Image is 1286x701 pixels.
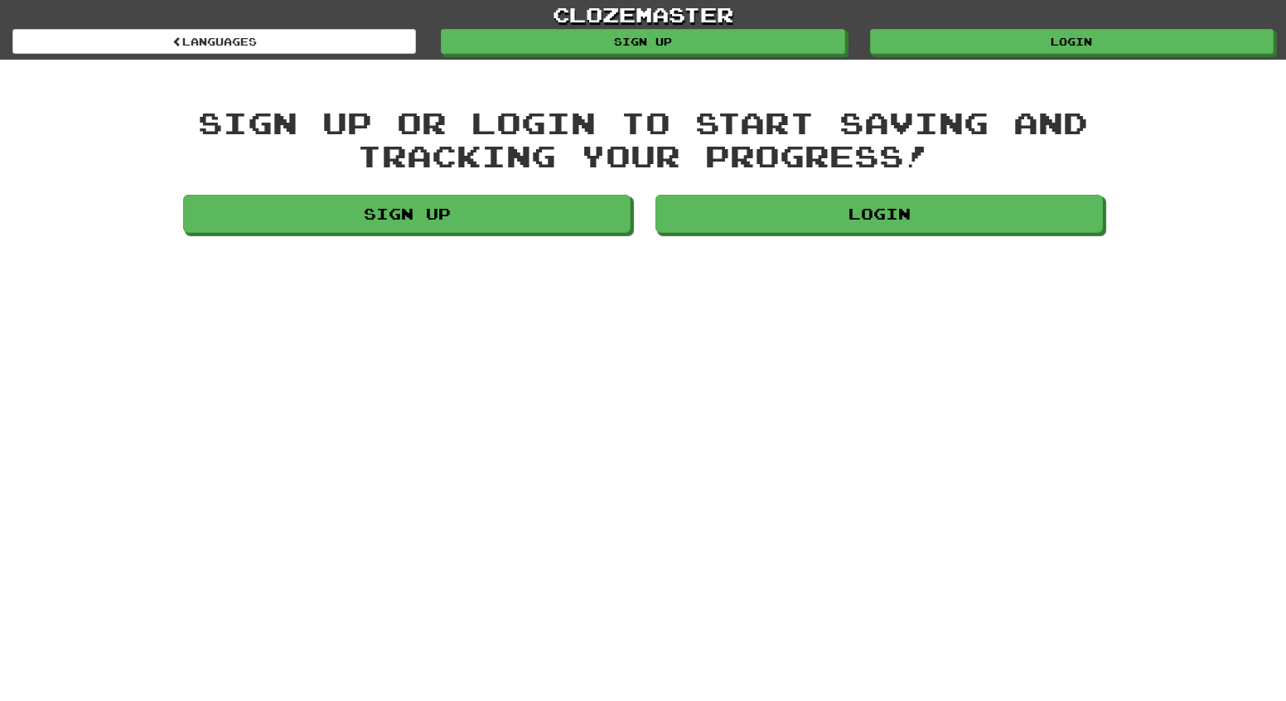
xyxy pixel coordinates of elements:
[183,106,1103,172] div: Sign up or login to start saving and tracking your progress!
[870,29,1274,54] a: Login
[655,195,1103,233] a: Login
[441,29,844,54] a: Sign up
[12,29,416,54] a: Languages
[183,195,631,233] a: Sign up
